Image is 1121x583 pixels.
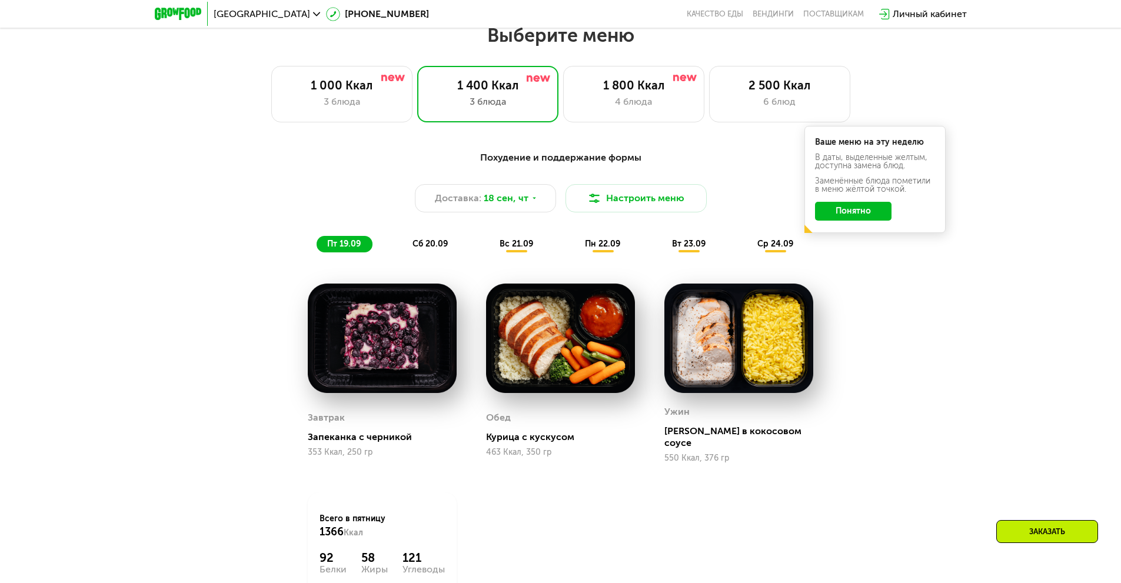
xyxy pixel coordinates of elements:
span: 18 сен, чт [484,191,528,205]
div: Белки [320,565,347,574]
div: Ваше меню на эту неделю [815,138,935,146]
div: 1 800 Ккал [576,78,692,92]
div: поставщикам [803,9,864,19]
span: 1366 [320,525,344,538]
button: Настроить меню [566,184,707,212]
span: [GEOGRAPHIC_DATA] [214,9,310,19]
a: [PHONE_NUMBER] [326,7,429,21]
span: Доставка: [435,191,481,205]
div: Завтрак [308,409,345,427]
span: пн 22.09 [585,239,620,249]
div: 1 000 Ккал [284,78,400,92]
div: Углеводы [403,565,445,574]
div: Запеканка с черникой [308,431,466,443]
div: 58 [361,551,388,565]
div: 92 [320,551,347,565]
div: 353 Ккал, 250 гр [308,448,457,457]
div: Ужин [664,403,690,421]
div: В даты, выделенные желтым, доступна замена блюд. [815,154,935,170]
div: 2 500 Ккал [721,78,838,92]
div: 3 блюда [430,95,546,109]
div: Обед [486,409,511,427]
div: 1 400 Ккал [430,78,546,92]
div: Заказать [996,520,1098,543]
div: [PERSON_NAME] в кокосовом соусе [664,425,823,449]
span: Ккал [344,528,363,538]
h2: Выберите меню [38,24,1083,47]
div: Всего в пятницу [320,513,445,539]
span: сб 20.09 [413,239,448,249]
div: 550 Ккал, 376 гр [664,454,813,463]
a: Качество еды [687,9,743,19]
div: 3 блюда [284,95,400,109]
div: 4 блюда [576,95,692,109]
button: Понятно [815,202,892,221]
div: 463 Ккал, 350 гр [486,448,635,457]
div: Жиры [361,565,388,574]
span: вс 21.09 [500,239,533,249]
a: Вендинги [753,9,794,19]
span: пт 19.09 [327,239,361,249]
div: Личный кабинет [893,7,967,21]
div: Заменённые блюда пометили в меню жёлтой точкой. [815,177,935,194]
div: 121 [403,551,445,565]
span: ср 24.09 [757,239,793,249]
span: вт 23.09 [672,239,706,249]
div: Похудение и поддержание формы [212,151,909,165]
div: 6 блюд [721,95,838,109]
div: Курица с кускусом [486,431,644,443]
